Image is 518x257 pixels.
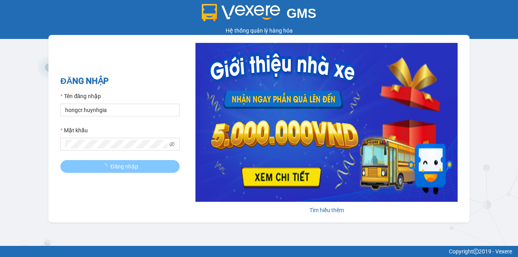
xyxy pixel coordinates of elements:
span: eye-invisible [169,141,175,147]
span: GMS [286,6,316,21]
div: Tìm hiểu thêm [195,206,458,214]
div: Copyright 2019 - Vexere [6,247,512,256]
span: loading [102,164,110,169]
button: Đăng nhập [60,160,180,173]
input: Tên đăng nhập [60,104,180,116]
div: Hệ thống quản lý hàng hóa [2,26,516,35]
label: Mật khẩu [60,126,88,135]
h2: ĐĂNG NHẬP [60,75,180,88]
span: copyright [473,249,479,254]
label: Tên đăng nhập [60,92,101,100]
img: logo 2 [202,4,280,21]
a: GMS [202,12,317,18]
input: Mật khẩu [65,140,168,149]
span: Đăng nhập [110,162,138,171]
img: banner-0 [195,43,458,202]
